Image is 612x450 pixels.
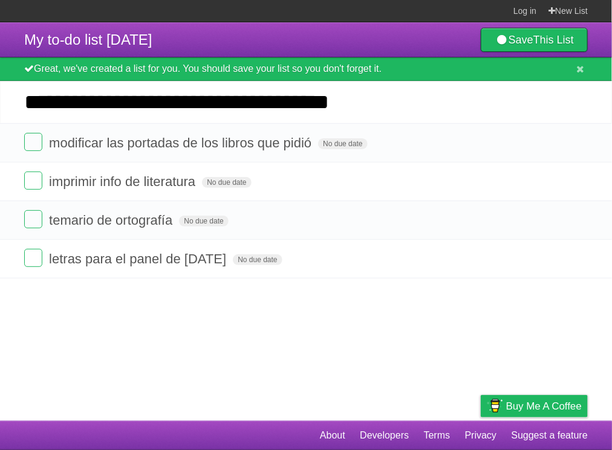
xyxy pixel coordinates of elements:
a: Terms [424,424,451,447]
span: No due date [179,216,228,227]
a: Privacy [465,424,496,447]
label: Done [24,172,42,190]
label: Done [24,210,42,228]
span: No due date [202,177,251,188]
span: letras para el panel de [DATE] [49,251,229,266]
a: SaveThis List [481,28,588,52]
span: modificar las portadas de los libros que pidió [49,135,314,150]
a: About [320,424,345,447]
span: Buy me a coffee [506,396,582,417]
img: Buy me a coffee [487,396,503,416]
span: temario de ortografía [49,213,175,228]
span: No due date [318,138,367,149]
label: Done [24,133,42,151]
span: My to-do list [DATE] [24,31,152,48]
label: Done [24,249,42,267]
a: Buy me a coffee [481,395,588,417]
a: Suggest a feature [512,424,588,447]
span: imprimir info de literatura [49,174,198,189]
b: This List [533,34,574,46]
a: Developers [360,424,409,447]
span: No due date [233,254,282,265]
